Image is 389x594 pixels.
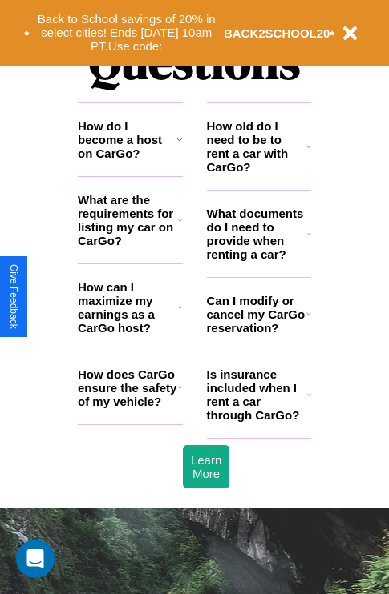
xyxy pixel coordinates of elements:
h3: How does CarGo ensure the safety of my vehicle? [78,367,178,408]
h3: How do I become a host on CarGo? [78,119,176,160]
div: Open Intercom Messenger [16,540,55,578]
h3: Is insurance included when I rent a car through CarGo? [207,367,307,422]
h3: What are the requirements for listing my car on CarGo? [78,193,178,247]
b: BACK2SCHOOL20 [224,26,330,40]
h3: How old do I need to be to rent a car with CarGo? [207,119,307,174]
h3: Can I modify or cancel my CarGo reservation? [207,294,306,335]
button: Learn More [183,445,229,488]
button: Back to School savings of 20% in select cities! Ends [DATE] 10am PT.Use code: [30,8,224,58]
h3: What documents do I need to provide when renting a car? [207,207,308,261]
div: Give Feedback [8,264,19,329]
h3: How can I maximize my earnings as a CarGo host? [78,280,178,335]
